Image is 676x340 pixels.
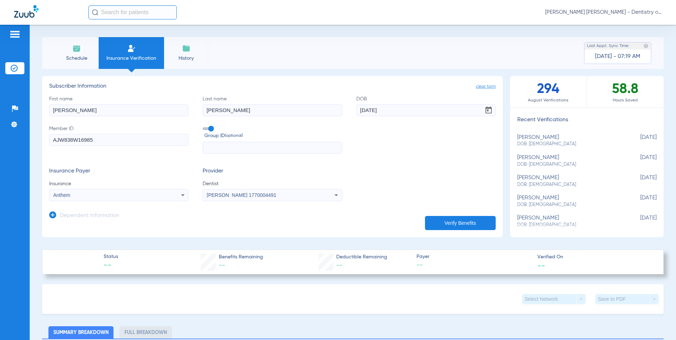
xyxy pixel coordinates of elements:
[104,261,118,271] span: --
[60,55,93,62] span: Schedule
[416,253,531,260] span: Payer
[104,253,118,260] span: Status
[120,326,172,339] li: Full Breakdown
[643,43,648,48] img: last sync help info
[517,195,621,208] div: [PERSON_NAME]
[621,154,657,168] span: [DATE]
[203,104,342,116] input: Last name
[416,261,531,270] span: --
[182,44,191,53] img: History
[49,134,188,146] input: Member ID
[510,76,587,107] div: 294
[9,30,21,39] img: hamburger-icon
[49,168,188,175] h3: Insurance Payer
[537,262,545,269] span: --
[336,253,387,261] span: Deductible Remaining
[517,175,621,188] div: [PERSON_NAME]
[204,132,342,140] span: Group ID
[225,132,243,140] small: (optional)
[207,192,276,198] span: [PERSON_NAME] 1770004491
[517,215,621,228] div: [PERSON_NAME]
[49,83,496,90] h3: Subscriber Information
[203,180,342,187] span: Dentist
[49,180,188,187] span: Insurance
[641,306,676,340] iframe: Chat Widget
[537,253,652,261] span: Verified On
[88,5,177,19] input: Search for patients
[49,104,188,116] input: First name
[104,55,159,62] span: Insurance Verification
[517,182,621,188] span: DOB: [DEMOGRAPHIC_DATA]
[169,55,203,62] span: History
[203,168,342,175] h3: Provider
[356,104,496,116] input: DOBOpen calendar
[517,134,621,147] div: [PERSON_NAME]
[517,154,621,168] div: [PERSON_NAME]
[476,83,496,90] span: clear form
[14,5,39,18] img: Zuub Logo
[517,222,621,228] span: DOB: [DEMOGRAPHIC_DATA]
[425,216,496,230] button: Verify Benefits
[517,141,621,147] span: DOB: [DEMOGRAPHIC_DATA]
[60,212,119,219] h3: Dependent Information
[545,9,662,16] span: [PERSON_NAME] [PERSON_NAME] - Dentistry of [GEOGRAPHIC_DATA]
[49,125,188,154] label: Member ID
[517,202,621,208] span: DOB: [DEMOGRAPHIC_DATA]
[510,117,664,124] h3: Recent Verifications
[510,97,587,104] span: August Verifications
[356,95,496,116] label: DOB
[203,95,342,116] label: Last name
[482,103,496,117] button: Open calendar
[595,53,640,60] span: [DATE] - 07:19 AM
[587,42,629,49] span: Last Appt. Sync Time:
[621,215,657,228] span: [DATE]
[621,175,657,188] span: [DATE]
[219,253,263,261] span: Benefits Remaining
[49,95,188,116] label: First name
[587,76,664,107] div: 58.8
[219,262,225,269] span: --
[92,9,98,16] img: Search Icon
[621,134,657,147] span: [DATE]
[72,44,81,53] img: Schedule
[53,192,70,198] span: Anthem
[587,97,664,104] span: Hours Saved
[48,326,113,339] li: Summary Breakdown
[621,195,657,208] span: [DATE]
[336,262,343,269] span: --
[517,162,621,168] span: DOB: [DEMOGRAPHIC_DATA]
[127,44,136,53] img: Manual Insurance Verification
